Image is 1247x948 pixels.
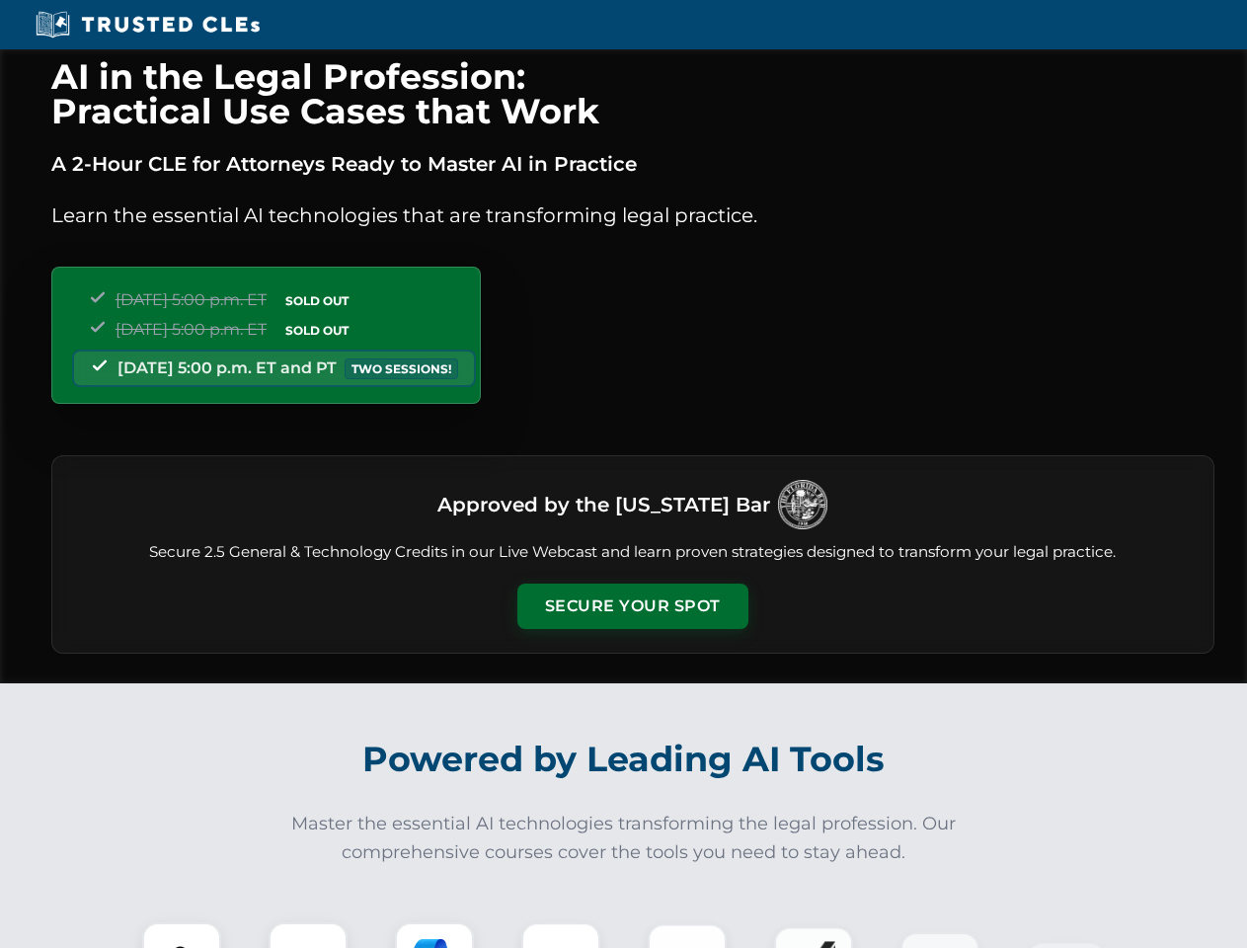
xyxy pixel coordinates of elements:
span: SOLD OUT [278,290,355,311]
img: Trusted CLEs [30,10,266,39]
span: [DATE] 5:00 p.m. ET [116,320,267,339]
span: SOLD OUT [278,320,355,341]
p: Master the essential AI technologies transforming the legal profession. Our comprehensive courses... [278,810,970,867]
button: Secure Your Spot [517,584,748,629]
p: Learn the essential AI technologies that are transforming legal practice. [51,199,1214,231]
p: A 2-Hour CLE for Attorneys Ready to Master AI in Practice [51,148,1214,180]
span: [DATE] 5:00 p.m. ET [116,290,267,309]
p: Secure 2.5 General & Technology Credits in our Live Webcast and learn proven strategies designed ... [76,541,1190,564]
h2: Powered by Leading AI Tools [77,725,1171,794]
h1: AI in the Legal Profession: Practical Use Cases that Work [51,59,1214,128]
img: Logo [778,480,827,529]
h3: Approved by the [US_STATE] Bar [437,487,770,522]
